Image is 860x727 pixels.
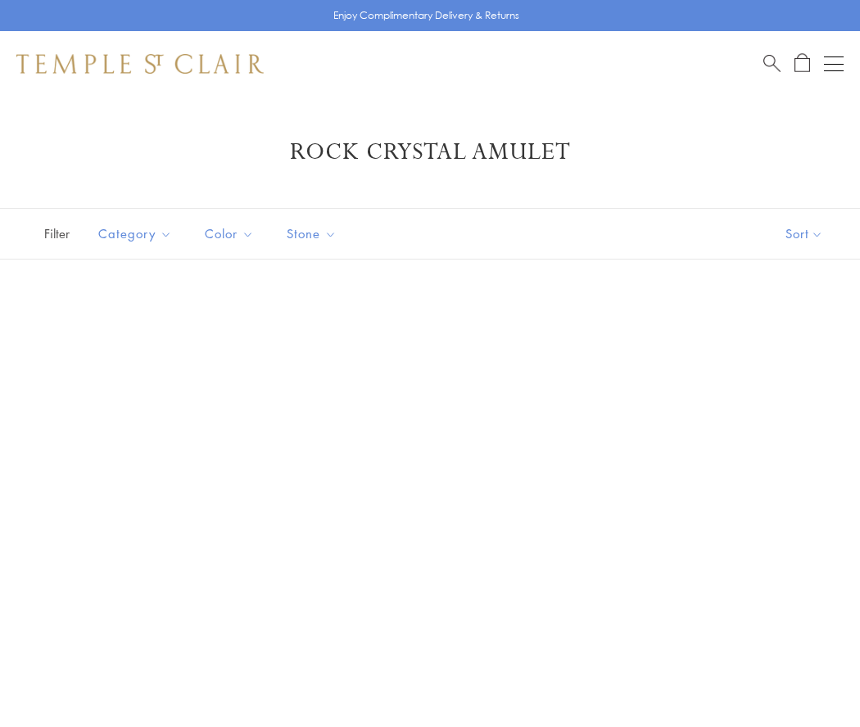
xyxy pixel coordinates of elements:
[192,215,266,252] button: Color
[16,54,264,74] img: Temple St. Clair
[763,53,781,74] a: Search
[794,53,810,74] a: Open Shopping Bag
[86,215,184,252] button: Category
[824,54,844,74] button: Open navigation
[333,7,519,24] p: Enjoy Complimentary Delivery & Returns
[197,224,266,244] span: Color
[274,215,349,252] button: Stone
[90,224,184,244] span: Category
[749,209,860,259] button: Show sort by
[278,224,349,244] span: Stone
[41,138,819,167] h1: Rock Crystal Amulet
